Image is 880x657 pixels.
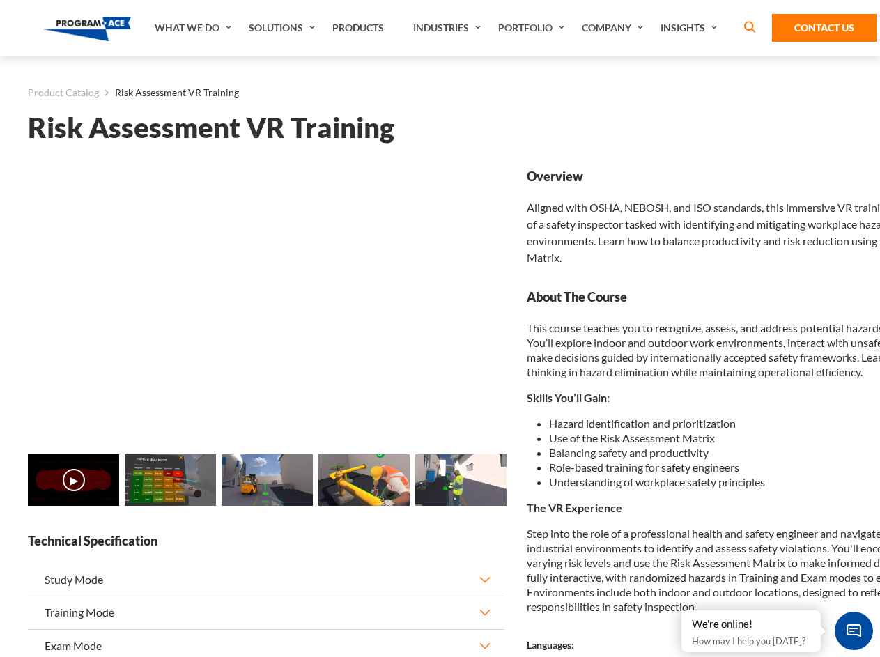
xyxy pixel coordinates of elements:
[415,454,507,506] img: Risk Assessment VR Training - Preview 4
[28,532,504,550] strong: Technical Specification
[125,454,216,506] img: Risk Assessment VR Training - Preview 1
[28,84,99,102] a: Product Catalog
[28,596,504,628] button: Training Mode
[222,454,313,506] img: Risk Assessment VR Training - Preview 2
[63,469,85,491] button: ▶
[318,454,410,506] img: Risk Assessment VR Training - Preview 3
[692,633,810,649] p: How may I help you [DATE]?
[28,564,504,596] button: Study Mode
[692,617,810,631] div: We're online!
[28,454,119,506] img: Risk Assessment VR Training - Video 0
[28,168,504,436] iframe: Risk Assessment VR Training - Video 0
[527,639,574,651] strong: Languages:
[99,84,239,102] li: Risk Assessment VR Training
[43,17,132,41] img: Program-Ace
[835,612,873,650] span: Chat Widget
[772,14,877,42] a: Contact Us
